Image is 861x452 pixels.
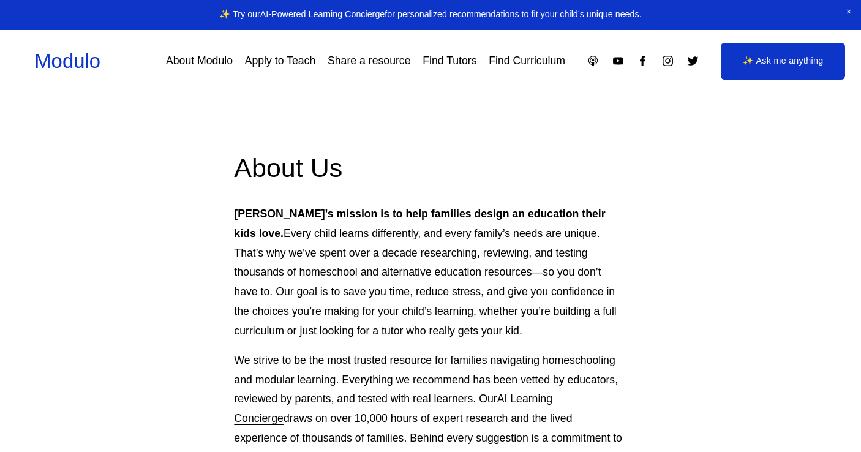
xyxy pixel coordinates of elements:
[260,9,385,19] a: AI-Powered Learning Concierge
[423,50,476,72] a: Find Tutors
[245,50,316,72] a: Apply to Teach
[328,50,411,72] a: Share a resource
[489,50,565,72] a: Find Curriculum
[686,55,699,67] a: Twitter
[661,55,674,67] a: Instagram
[587,55,600,67] a: Apple Podcasts
[34,50,100,72] a: Modulo
[636,55,649,67] a: Facebook
[234,151,626,185] h2: About Us
[234,205,626,341] p: Every child learns differently, and every family’s needs are unique. That’s why we’ve spent over ...
[612,55,625,67] a: YouTube
[234,208,608,239] strong: [PERSON_NAME]’s mission is to help families design an education their kids love.
[721,43,845,80] a: ✨ Ask me anything
[166,50,233,72] a: About Modulo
